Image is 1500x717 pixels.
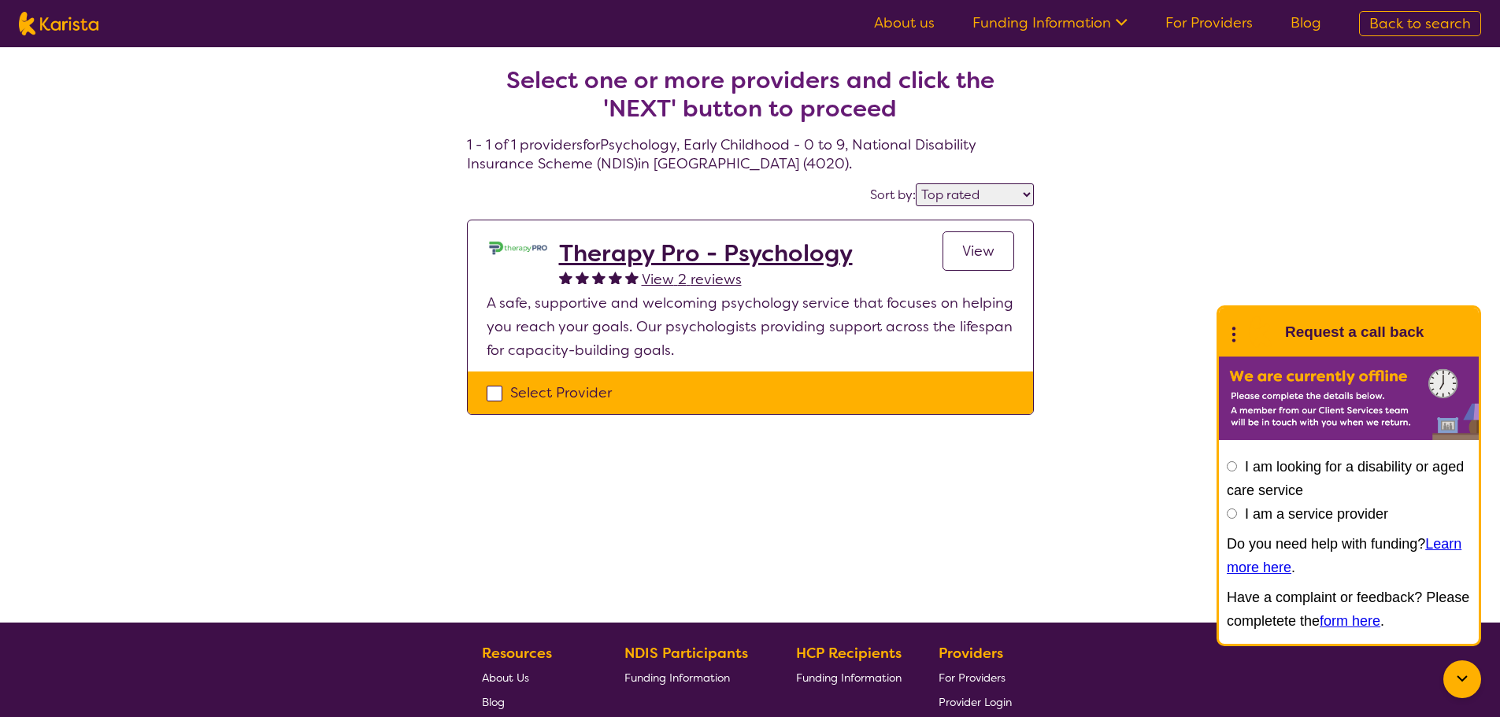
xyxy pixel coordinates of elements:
h4: 1 - 1 of 1 providers for Psychology , Early Childhood - 0 to 9 , National Disability Insurance Sc... [467,28,1034,173]
img: Karista [1244,316,1276,348]
img: fullstar [559,271,572,284]
a: Blog [482,689,587,714]
span: Funding Information [624,671,730,685]
b: Providers [939,644,1003,663]
a: About Us [482,665,587,689]
b: NDIS Participants [624,644,748,663]
span: For Providers [939,671,1006,685]
span: View [962,242,994,261]
a: Funding Information [624,665,760,689]
p: Do you need help with funding? . [1227,532,1471,579]
img: fullstar [625,271,639,284]
a: Provider Login [939,689,1012,714]
label: I am a service provider [1245,506,1388,522]
img: fullstar [592,271,606,284]
h2: Select one or more providers and click the 'NEXT' button to proceed [486,66,1015,123]
a: View 2 reviews [642,268,742,291]
span: Blog [482,695,505,709]
span: View 2 reviews [642,270,742,289]
a: Blog [1291,13,1321,32]
label: I am looking for a disability or aged care service [1227,459,1464,498]
a: Funding Information [972,13,1128,32]
a: form here [1320,613,1380,629]
span: Back to search [1369,14,1471,33]
a: For Providers [939,665,1012,689]
b: Resources [482,644,552,663]
p: Have a complaint or feedback? Please completete the . [1227,586,1471,633]
a: View [943,231,1014,271]
h1: Request a call back [1285,320,1424,344]
img: Karista logo [19,12,98,35]
img: fullstar [609,271,622,284]
img: dzo1joyl8vpkomu9m2qk.jpg [487,239,550,257]
label: Sort by: [870,187,916,203]
a: Therapy Pro - Psychology [559,239,853,268]
a: Back to search [1359,11,1481,36]
a: About us [874,13,935,32]
a: For Providers [1165,13,1253,32]
b: HCP Recipients [796,644,902,663]
a: Funding Information [796,665,902,689]
span: About Us [482,671,529,685]
img: Karista offline chat form to request call back [1219,357,1479,440]
p: A safe, supportive and welcoming psychology service that focuses on helping you reach your goals.... [487,291,1014,362]
span: Funding Information [796,671,902,685]
span: Provider Login [939,695,1012,709]
img: fullstar [576,271,589,284]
